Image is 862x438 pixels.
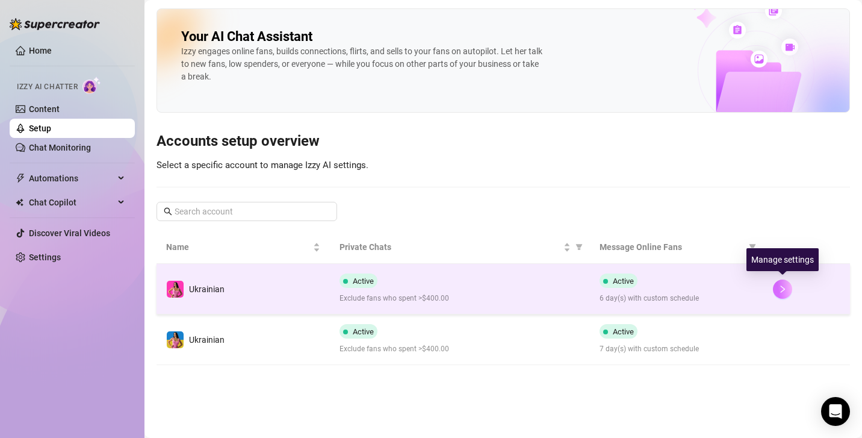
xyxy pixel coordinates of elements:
[157,231,330,264] th: Name
[340,293,580,304] span: Exclude fans who spent >$400.00
[157,132,850,151] h3: Accounts setup overview
[166,240,311,254] span: Name
[600,240,744,254] span: Message Online Fans
[189,335,225,345] span: Ukrainian
[157,160,368,171] span: Select a specific account to manage Izzy AI settings.
[613,277,634,286] span: Active
[29,193,114,212] span: Chat Copilot
[29,143,91,152] a: Chat Monitoring
[82,77,101,94] img: AI Chatter
[29,104,60,114] a: Content
[29,46,52,55] a: Home
[773,280,792,299] button: right
[29,124,51,133] a: Setup
[330,231,590,264] th: Private Chats
[821,397,850,426] div: Open Intercom Messenger
[189,284,225,294] span: Ukrainian
[181,28,312,45] h2: Your AI Chat Assistant
[16,174,25,183] span: thunderbolt
[613,327,634,336] span: Active
[353,277,374,286] span: Active
[181,45,542,83] div: Izzy engages online fans, builds connections, flirts, and sells to your fans on autopilot. Let he...
[575,243,583,251] span: filter
[340,343,580,355] span: Exclude fans who spent >$400.00
[29,228,110,238] a: Discover Viral Videos
[600,343,754,355] span: 7 day(s) with custom schedule
[167,331,184,348] img: Ukrainian
[16,198,23,207] img: Chat Copilot
[340,240,561,254] span: Private Chats
[573,238,585,256] span: filter
[600,293,754,304] span: 6 day(s) with custom schedule
[10,18,100,30] img: logo-BBDzfeDw.svg
[164,207,172,216] span: search
[353,327,374,336] span: Active
[29,252,61,262] a: Settings
[778,285,787,293] span: right
[746,238,758,256] span: filter
[746,248,819,271] div: Manage settings
[29,169,114,188] span: Automations
[175,205,320,218] input: Search account
[167,281,184,298] img: Ukrainian
[17,81,78,93] span: Izzy AI Chatter
[749,243,756,251] span: filter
